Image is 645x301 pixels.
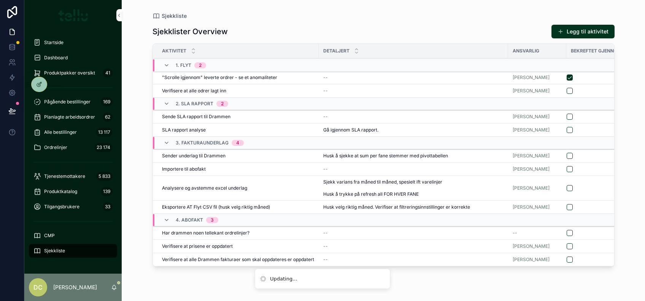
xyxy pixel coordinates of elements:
[103,68,113,78] div: 41
[323,166,328,172] span: --
[29,66,117,80] a: Produktpakker oversikt41
[58,9,88,21] img: App logo
[29,36,117,49] a: Startside
[29,244,117,258] a: Sjekkliste
[513,74,562,81] a: [PERSON_NAME]
[513,127,562,133] a: [PERSON_NAME]
[513,114,550,120] span: [PERSON_NAME]
[162,166,206,172] span: Importere til abofakt
[162,204,314,210] a: Eksportere AT Flyt CSV fil (husk velg riktig måned)
[323,88,504,94] a: --
[162,204,270,210] span: Eksportere AT Flyt CSV fil (husk velg riktig måned)
[44,55,68,61] span: Dashboard
[176,62,191,68] span: 1. Flyt
[33,283,43,292] span: DC
[44,189,77,195] span: Produktkatalog
[323,127,504,133] a: Gå igjennom SLA rapport.
[29,200,117,214] a: Tilgangsbrukere33
[162,243,233,249] span: Verifisere at prisene er oppdatert
[162,88,314,94] a: Verifisere at alle odrer lagt inn
[323,243,328,249] span: --
[513,257,562,263] a: [PERSON_NAME]
[162,88,226,94] span: Verifisere at alle odrer lagt inn
[323,74,504,81] a: --
[513,127,550,133] a: [PERSON_NAME]
[176,140,229,146] span: 3. Fakturaunderlag
[162,257,314,263] a: Verifisere at alle Drammen fakturaer som skal oppdateres er oppdatert
[211,217,214,223] div: 3
[513,114,562,120] a: [PERSON_NAME]
[162,153,314,159] a: Sender underlag til Drammen
[162,243,314,249] a: Verifisere at prisene er oppdatert
[44,40,64,46] span: Startside
[199,62,202,68] div: 2
[513,230,517,236] span: --
[44,173,85,179] span: Tjenestemottakere
[176,101,213,107] span: 2. SLA rapport
[29,185,117,198] a: Produktkatalog139
[323,88,328,94] span: --
[101,97,113,106] div: 169
[96,128,113,137] div: 13 117
[323,48,350,54] span: Detaljert
[29,170,117,183] a: Tjenestemottakere5 833
[162,166,314,172] a: Importere til abofakt
[513,204,550,210] a: [PERSON_NAME]
[44,144,67,150] span: Ordrelinjer
[101,187,113,196] div: 139
[162,185,247,191] span: Analysere og avstemme excel underlag
[153,12,187,20] a: Sjekkliste
[323,127,378,133] span: Gå igjennom SLA rapport.
[162,127,314,133] a: SLA rapport analyse
[44,99,91,105] span: Pågående bestillinger
[323,179,504,197] a: Sjekk varians fra måned til måned, spesielt ift varelinjer Husk å trykke på refresh all FOR HVER ...
[323,257,504,263] a: --
[513,204,562,210] a: [PERSON_NAME]
[44,248,65,254] span: Sjekkliste
[236,140,239,146] div: 4
[29,51,117,65] a: Dashboard
[221,101,224,107] div: 2
[323,153,504,159] a: Husk å sjekke at sum per fane stemmer med pivottabellen
[323,243,504,249] a: --
[323,230,328,236] span: --
[44,204,79,210] span: Tilgangsbrukere
[162,185,314,191] a: Analysere og avstemme excel underlag
[513,257,550,263] a: [PERSON_NAME]
[513,243,550,249] a: [PERSON_NAME]
[513,185,562,191] a: [PERSON_NAME]
[29,110,117,124] a: Planlagte arbeidsordrer62
[44,70,95,76] span: Produktpakker oversikt
[513,88,550,94] a: [PERSON_NAME]
[94,143,113,152] div: 23 174
[162,74,314,81] a: "Scrolle igjennom" leverte ordrer - se et anomaliteter
[162,12,187,20] span: Sjekkliste
[53,284,97,291] p: [PERSON_NAME]
[323,257,328,263] span: --
[24,30,122,268] div: scrollable content
[153,26,228,37] h1: Sjekklister Overview
[162,153,226,159] span: Sender underlag til Drammen
[29,125,117,139] a: Alle bestillinger13 117
[162,127,206,133] span: SLA rapport analyse
[162,230,249,236] span: Har drammen noen tellekant ordrelinjer?
[513,74,550,81] a: [PERSON_NAME]
[513,185,550,191] a: [PERSON_NAME]
[513,166,550,172] a: [PERSON_NAME]
[162,114,314,120] a: Sende SLA rapport til Drammen
[162,74,277,81] span: "Scrolle igjennom" leverte ordrer - se et anomaliteter
[162,48,186,54] span: Aktivitet
[29,141,117,154] a: Ordrelinjer23 174
[551,25,615,38] button: Legg til aktivitet
[513,230,562,236] a: --
[44,129,77,135] span: Alle bestillinger
[162,114,230,120] span: Sende SLA rapport til Drammen
[323,204,470,210] span: Husk velg riktig måned. Verifiser at filtreringsinnstillinger er korrekte
[323,230,504,236] a: --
